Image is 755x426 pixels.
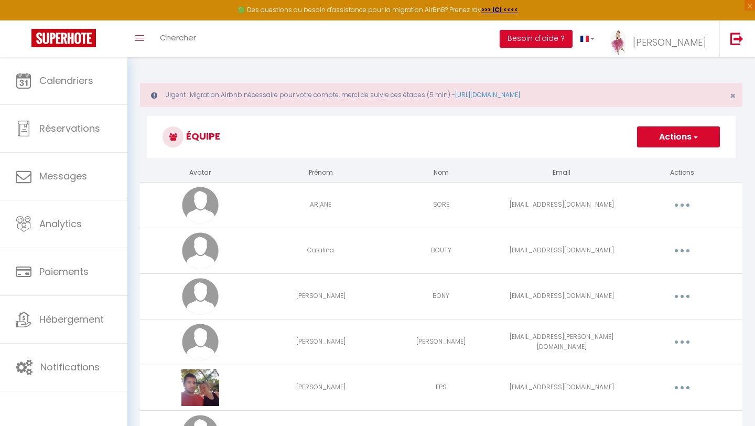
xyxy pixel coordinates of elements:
img: 1702578190979.jpeg [181,369,219,406]
span: Réservations [39,122,100,135]
button: Besoin d'aide ? [500,30,573,48]
img: avatar.png [182,232,219,269]
img: logout [730,32,743,45]
a: [URL][DOMAIN_NAME] [455,90,520,99]
img: Super Booking [31,29,96,47]
span: Chercher [160,32,196,43]
span: Messages [39,169,87,183]
button: Close [730,91,736,101]
td: EPS [381,365,502,410]
span: × [730,89,736,102]
td: ARIANE [261,182,381,228]
td: SORE [381,182,502,228]
th: Actions [622,164,742,182]
th: Prénom [261,164,381,182]
td: [PERSON_NAME] [381,319,502,365]
img: avatar.png [182,324,219,360]
span: Notifications [40,360,100,374]
img: avatar.png [182,278,219,315]
td: [PERSON_NAME] [261,365,381,410]
span: Paiements [39,265,89,278]
td: [EMAIL_ADDRESS][DOMAIN_NAME] [501,228,622,273]
span: [PERSON_NAME] [633,36,706,49]
a: Chercher [152,20,204,57]
th: Email [501,164,622,182]
td: [EMAIL_ADDRESS][DOMAIN_NAME] [501,182,622,228]
h3: Équipe [147,116,736,158]
a: ... [PERSON_NAME] [602,20,719,57]
button: Actions [637,126,720,147]
th: Nom [381,164,502,182]
td: [EMAIL_ADDRESS][DOMAIN_NAME] [501,273,622,319]
span: Hébergement [39,313,104,326]
td: [PERSON_NAME] [261,319,381,365]
img: ... [610,30,626,56]
td: BONY [381,273,502,319]
td: [EMAIL_ADDRESS][PERSON_NAME][DOMAIN_NAME] [501,319,622,365]
td: [PERSON_NAME] [261,273,381,319]
a: >>> ICI <<<< [481,5,518,14]
span: Calendriers [39,74,93,87]
span: Analytics [39,217,82,230]
img: avatar.png [182,187,219,223]
td: BOUTY [381,228,502,273]
div: Urgent : Migration Airbnb nécessaire pour votre compte, merci de suivre ces étapes (5 min) - [140,83,742,107]
td: Catalina [261,228,381,273]
td: [EMAIL_ADDRESS][DOMAIN_NAME] [501,365,622,410]
th: Avatar [140,164,261,182]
